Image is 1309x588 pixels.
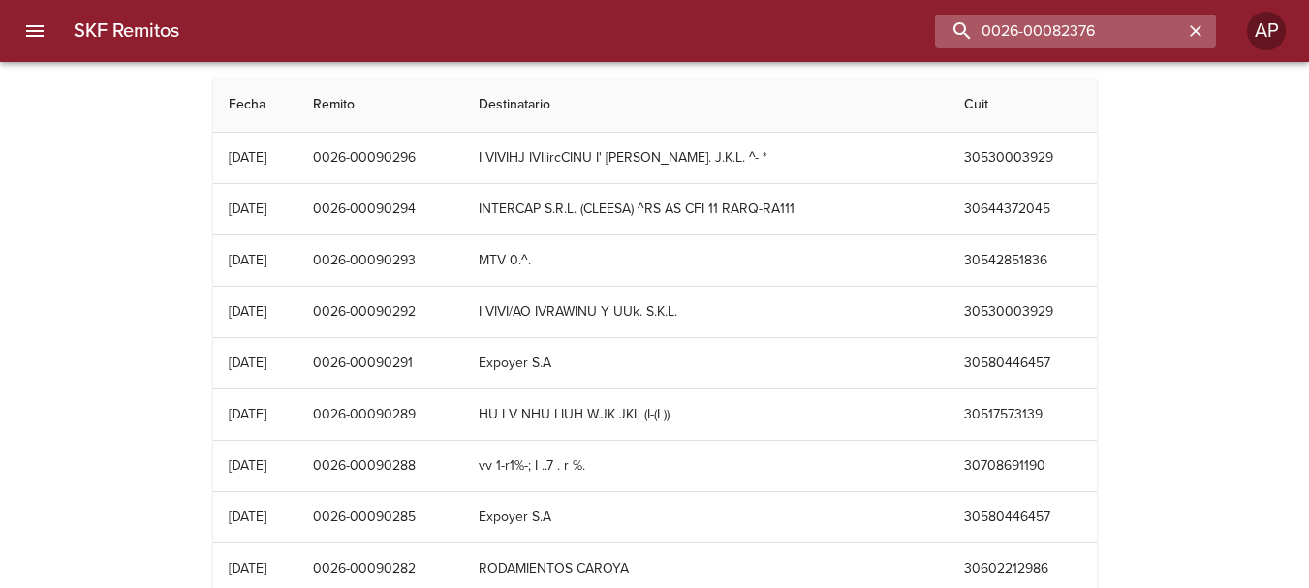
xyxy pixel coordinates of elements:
[12,8,58,54] button: menu
[297,338,463,388] td: 0026-00090291
[463,235,949,286] td: MTV 0.^.
[949,441,1097,491] td: 30708691190
[463,389,949,440] td: HU I V NHU I IUH W.JK JKL (I-(L))
[74,15,179,46] h6: SKF Remitos
[213,389,297,440] td: [DATE]
[297,235,463,286] td: 0026-00090293
[949,235,1097,286] td: 30542851836
[463,133,949,183] td: I VIVIHJ IVIlircCINU I' [PERSON_NAME]. J.K.L. ^- *
[463,184,949,234] td: INTERCAP S.R.L. (CLEESA) ^RS AS CFI 11 RARQ-RA111
[213,235,297,286] td: [DATE]
[297,492,463,542] td: 0026-00090285
[463,287,949,337] td: I VIVI/AO IVRAWINU Y UUk. S.K.L.
[463,441,949,491] td: vv 1-r1%-; I ..7 . r %.
[463,492,949,542] td: Expoyer S.A
[297,77,463,133] th: Remito
[297,287,463,337] td: 0026-00090292
[213,287,297,337] td: [DATE]
[213,338,297,388] td: [DATE]
[1247,12,1286,50] div: Abrir información de usuario
[935,15,1183,48] input: buscar
[213,441,297,491] td: [DATE]
[297,389,463,440] td: 0026-00090289
[949,338,1097,388] td: 30580446457
[949,287,1097,337] td: 30530003929
[949,133,1097,183] td: 30530003929
[1247,12,1286,50] div: AP
[213,184,297,234] td: [DATE]
[949,389,1097,440] td: 30517573139
[949,77,1097,133] th: Cuit
[213,133,297,183] td: [DATE]
[213,492,297,542] td: [DATE]
[949,184,1097,234] td: 30644372045
[297,133,463,183] td: 0026-00090296
[297,441,463,491] td: 0026-00090288
[213,77,297,133] th: Fecha
[949,492,1097,542] td: 30580446457
[297,184,463,234] td: 0026-00090294
[463,338,949,388] td: Expoyer S.A
[463,77,949,133] th: Destinatario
